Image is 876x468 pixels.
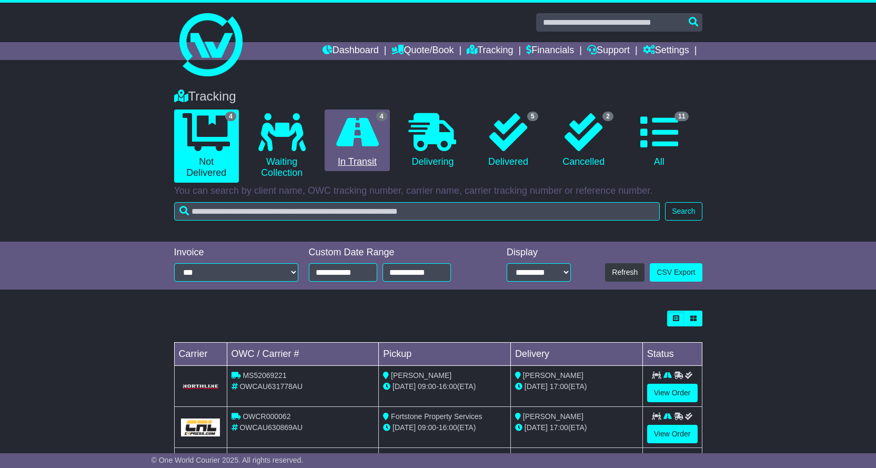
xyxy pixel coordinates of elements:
span: 09:00 [418,423,436,432]
span: 16:00 [439,423,457,432]
a: Tracking [467,42,513,60]
span: 4 [376,112,387,121]
a: Waiting Collection [249,109,314,183]
img: GetCarrierServiceLogo [181,419,220,436]
span: 17:00 [550,382,568,391]
a: Quote/Book [391,42,454,60]
td: OWC / Carrier # [227,343,379,366]
a: 11 All [627,109,691,172]
span: [PERSON_NAME] [523,412,583,421]
span: 4 [225,112,236,121]
span: 16:00 [439,382,457,391]
div: - (ETA) [383,422,506,433]
div: (ETA) [515,422,638,433]
img: GetCarrierServiceLogo [181,383,220,390]
span: [DATE] [525,423,548,432]
span: OWCR000062 [243,412,290,421]
div: Tracking [169,89,708,104]
a: View Order [647,384,698,402]
span: OWCAU630869AU [239,423,303,432]
span: 2 [602,112,613,121]
span: © One World Courier 2025. All rights reserved. [152,456,304,464]
div: Custom Date Range [309,247,478,258]
td: Status [642,343,702,366]
span: [DATE] [525,382,548,391]
a: Support [587,42,630,60]
td: Delivery [510,343,642,366]
a: Settings [643,42,689,60]
p: You can search by client name, OWC tracking number, carrier name, carrier tracking number or refe... [174,185,702,197]
a: Delivering [400,109,465,172]
a: View Order [647,425,698,443]
span: 11 [674,112,689,121]
span: Fortstone Property Services [391,412,482,421]
div: Invoice [174,247,298,258]
a: 4 Not Delivered [174,109,239,183]
a: CSV Export [650,263,702,282]
span: [DATE] [392,423,416,432]
td: Carrier [174,343,227,366]
button: Search [665,202,702,221]
span: 17:00 [550,423,568,432]
span: 5 [527,112,538,121]
div: (ETA) [515,381,638,392]
a: Financials [526,42,574,60]
button: Refresh [605,263,645,282]
a: 2 Cancelled [551,109,616,172]
div: - (ETA) [383,381,506,392]
span: 09:00 [418,382,436,391]
span: OWCAU631778AU [239,382,303,391]
span: MS52069221 [243,371,286,380]
a: Dashboard [323,42,379,60]
a: 4 In Transit [325,109,389,172]
span: [PERSON_NAME] [523,371,583,380]
div: Display [507,247,571,258]
span: [PERSON_NAME] [391,371,451,380]
td: Pickup [379,343,511,366]
span: [DATE] [392,382,416,391]
a: 5 Delivered [476,109,540,172]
